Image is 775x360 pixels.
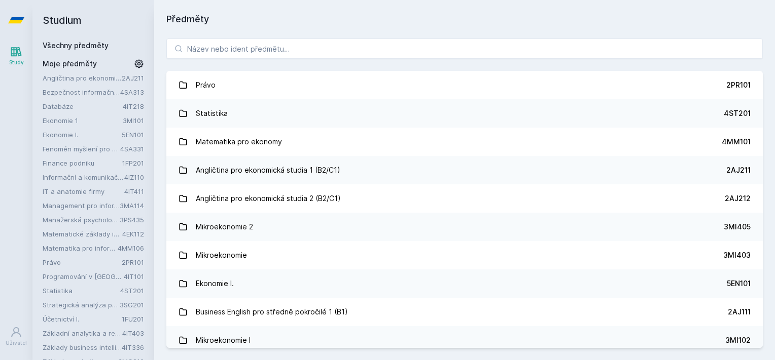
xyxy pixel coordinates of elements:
[122,230,144,238] a: 4EK112
[2,321,30,352] a: Uživatel
[166,213,763,241] a: Mikroekonomie 2 3MI405
[43,158,122,168] a: Finance podniku
[166,184,763,213] a: Angličtina pro ekonomická studia 2 (B2/C1) 2AJ212
[196,132,282,152] div: Matematika pro ekonomy
[166,269,763,298] a: Ekonomie I. 5EN101
[123,116,144,125] a: 3MI101
[166,156,763,184] a: Angličtina pro ekonomická studia 1 (B2/C1) 2AJ211
[166,326,763,354] a: Mikroekonomie I 3MI102
[725,193,751,204] div: 2AJ212
[122,315,144,323] a: 1FU201
[724,222,751,232] div: 3MI405
[120,216,144,224] a: 3PS435
[196,160,340,180] div: Angličtina pro ekonomická studia 1 (B2/C1)
[43,300,120,310] a: Strategická analýza pro informatiky a statistiky
[43,229,122,239] a: Matematické základy informatiky
[43,101,123,111] a: Databáze
[43,201,120,211] a: Management pro informatiky a statistiky
[196,330,251,350] div: Mikroekonomie I
[728,307,751,317] div: 2AJ111
[124,187,144,195] a: 4IT411
[166,38,763,59] input: Název nebo ident předmětu…
[196,188,341,209] div: Angličtina pro ekonomická studia 2 (B2/C1)
[166,241,763,269] a: Mikroekonomie 3MI403
[166,71,763,99] a: Právo 2PR101
[122,159,144,167] a: 1FP201
[196,245,247,265] div: Mikroekonomie
[725,335,751,345] div: 3MI102
[6,339,27,347] div: Uživatel
[43,186,124,196] a: IT a anatomie firmy
[43,286,120,296] a: Statistika
[43,172,124,182] a: Informační a komunikační technologie
[120,301,144,309] a: 3SG201
[43,41,109,50] a: Všechny předměty
[122,258,144,266] a: 2PR101
[43,215,120,225] a: Manažerská psychologie
[120,202,144,210] a: 3MA114
[43,257,122,267] a: Právo
[722,137,751,147] div: 4MM101
[122,131,144,139] a: 5EN101
[2,41,30,71] a: Study
[726,80,751,90] div: 2PR101
[196,75,216,95] div: Právo
[120,145,144,153] a: 4SA331
[43,87,120,97] a: Bezpečnost informačních systémů
[43,73,122,83] a: Angličtina pro ekonomická studia 1 (B2/C1)
[166,128,763,156] a: Matematika pro ekonomy 4MM101
[43,314,122,324] a: Účetnictví I.
[166,12,763,26] h1: Předměty
[120,88,144,96] a: 4SA313
[196,273,234,294] div: Ekonomie I.
[43,328,122,338] a: Základní analytika a reporting
[196,103,228,124] div: Statistika
[43,59,97,69] span: Moje předměty
[43,243,118,253] a: Matematika pro informatiky
[9,59,24,66] div: Study
[43,271,124,282] a: Programování v [GEOGRAPHIC_DATA]
[120,287,144,295] a: 4ST201
[166,298,763,326] a: Business English pro středně pokročilé 1 (B1) 2AJ111
[196,302,348,322] div: Business English pro středně pokročilé 1 (B1)
[726,165,751,175] div: 2AJ211
[122,343,144,351] a: 4IT336
[196,217,253,237] div: Mikroekonomie 2
[122,74,144,82] a: 2AJ211
[124,272,144,281] a: 4IT101
[43,130,122,140] a: Ekonomie I.
[122,329,144,337] a: 4IT403
[724,108,751,118] div: 4ST201
[43,115,123,126] a: Ekonomie 1
[123,102,144,110] a: 4IT218
[727,278,751,289] div: 5EN101
[124,173,144,181] a: 4IZ110
[43,144,120,154] a: Fenomén myšlení pro manažery
[43,342,122,352] a: Základy business intelligence
[723,250,751,260] div: 3MI403
[118,244,144,252] a: 4MM106
[166,99,763,128] a: Statistika 4ST201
